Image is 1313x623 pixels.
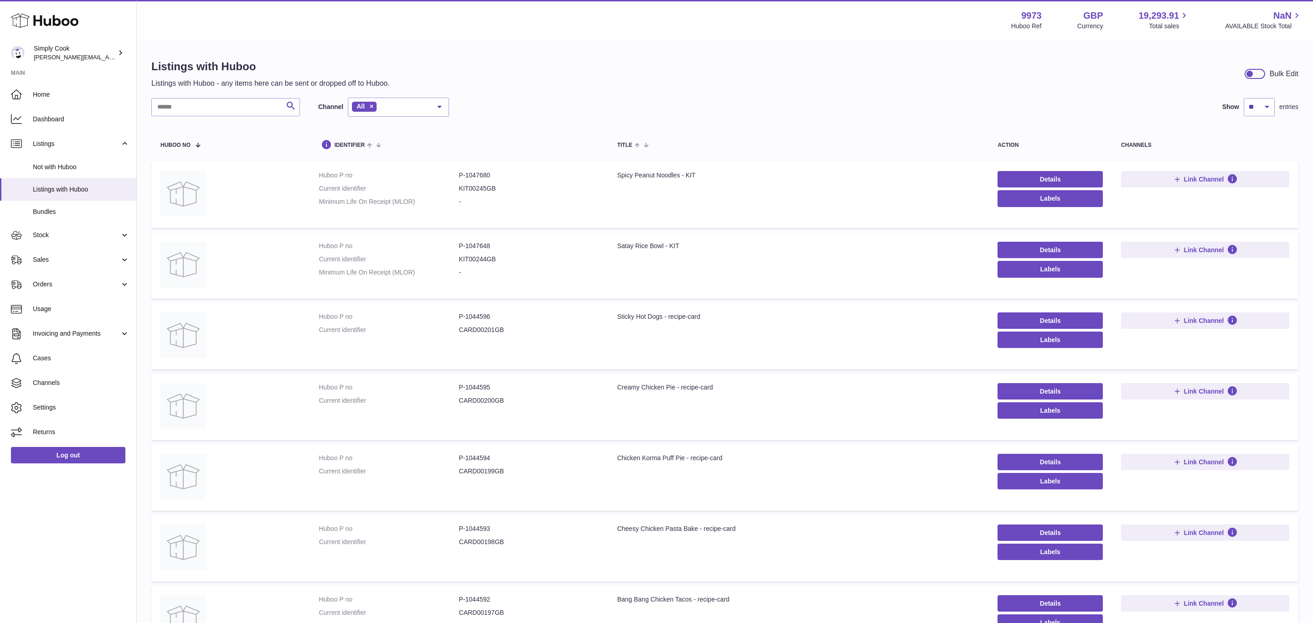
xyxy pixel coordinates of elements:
dd: KIT00244GB [459,255,599,264]
span: All [357,103,365,110]
span: Not with Huboo [33,163,129,171]
span: Listings with Huboo [33,185,129,194]
div: Chicken Korma Puff Pie - recipe-card [617,454,980,462]
a: NaN AVAILABLE Stock Total [1225,10,1302,31]
a: Details [998,171,1103,187]
span: Huboo no [160,142,191,148]
button: Labels [998,261,1103,277]
dt: Current identifier [319,467,459,476]
img: Chicken Korma Puff Pie - recipe-card [160,454,206,499]
button: Link Channel [1121,312,1289,329]
a: Details [998,383,1103,400]
dt: Current identifier [319,184,459,193]
span: Link Channel [1184,529,1224,537]
dd: CARD00198GB [459,538,599,546]
span: Cases [33,354,129,363]
button: Link Channel [1121,383,1289,400]
dd: CARD00199GB [459,467,599,476]
dt: Minimum Life On Receipt (MLOR) [319,268,459,277]
span: Link Channel [1184,599,1224,607]
button: Link Channel [1121,454,1289,470]
img: Creamy Chicken Pie - recipe-card [160,383,206,429]
dt: Huboo P no [319,454,459,462]
div: channels [1121,142,1289,148]
button: Link Channel [1121,524,1289,541]
span: [PERSON_NAME][EMAIL_ADDRESS][DOMAIN_NAME] [34,53,183,61]
span: Sales [33,255,120,264]
img: Sticky Hot Dogs - recipe-card [160,312,206,358]
button: Labels [998,190,1103,207]
label: Show [1222,103,1239,111]
button: Labels [998,544,1103,560]
span: Link Channel [1184,175,1224,183]
dt: Current identifier [319,396,459,405]
button: Labels [998,332,1103,348]
dt: Huboo P no [319,595,459,604]
dt: Huboo P no [319,312,459,321]
a: Details [998,524,1103,541]
dd: CARD00197GB [459,608,599,617]
div: Currency [1077,22,1103,31]
span: Dashboard [33,115,129,124]
img: Spicy Peanut Noodles - KIT [160,171,206,217]
dt: Current identifier [319,608,459,617]
dt: Minimum Life On Receipt (MLOR) [319,197,459,206]
dd: CARD00201GB [459,326,599,334]
img: Cheesy Chicken Pasta Bake - recipe-card [160,524,206,570]
a: Details [998,312,1103,329]
div: Spicy Peanut Noodles - KIT [617,171,980,180]
dd: - [459,197,599,206]
span: Bundles [33,208,129,216]
div: Simply Cook [34,44,116,62]
div: Cheesy Chicken Pasta Bake - recipe-card [617,524,980,533]
span: Link Channel [1184,246,1224,254]
dd: P-1044595 [459,383,599,392]
span: AVAILABLE Stock Total [1225,22,1302,31]
span: Stock [33,231,120,239]
a: Log out [11,447,125,463]
span: Total sales [1149,22,1189,31]
strong: 9973 [1021,10,1042,22]
img: emma@simplycook.com [11,46,25,60]
span: Returns [33,428,129,436]
dd: P-1047680 [459,171,599,180]
span: Listings [33,140,120,148]
span: Channels [33,379,129,387]
span: Invoicing and Payments [33,329,120,338]
h1: Listings with Huboo [151,59,390,74]
dd: P-1044593 [459,524,599,533]
dt: Current identifier [319,326,459,334]
span: Link Channel [1184,387,1224,395]
label: Channel [318,103,343,111]
dd: P-1047648 [459,242,599,250]
span: Settings [33,403,129,412]
span: Orders [33,280,120,289]
dt: Huboo P no [319,242,459,250]
dt: Huboo P no [319,171,459,180]
a: Details [998,595,1103,612]
dd: P-1044594 [459,454,599,462]
p: Listings with Huboo - any items here can be sent or dropped off to Huboo. [151,78,390,88]
span: title [617,142,632,148]
div: Sticky Hot Dogs - recipe-card [617,312,980,321]
span: Usage [33,305,129,313]
dt: Current identifier [319,255,459,264]
img: Satay Rice Bowl - KIT [160,242,206,287]
span: identifier [334,142,365,148]
button: Labels [998,402,1103,419]
span: entries [1279,103,1298,111]
button: Link Channel [1121,242,1289,258]
dt: Huboo P no [319,383,459,392]
div: Bang Bang Chicken Tacos - recipe-card [617,595,980,604]
div: Creamy Chicken Pie - recipe-card [617,383,980,392]
dt: Current identifier [319,538,459,546]
div: Satay Rice Bowl - KIT [617,242,980,250]
dd: P-1044596 [459,312,599,321]
dt: Huboo P no [319,524,459,533]
div: Bulk Edit [1270,69,1298,79]
div: Huboo Ref [1011,22,1042,31]
dd: P-1044592 [459,595,599,604]
a: Details [998,454,1103,470]
button: Labels [998,473,1103,489]
dd: - [459,268,599,277]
